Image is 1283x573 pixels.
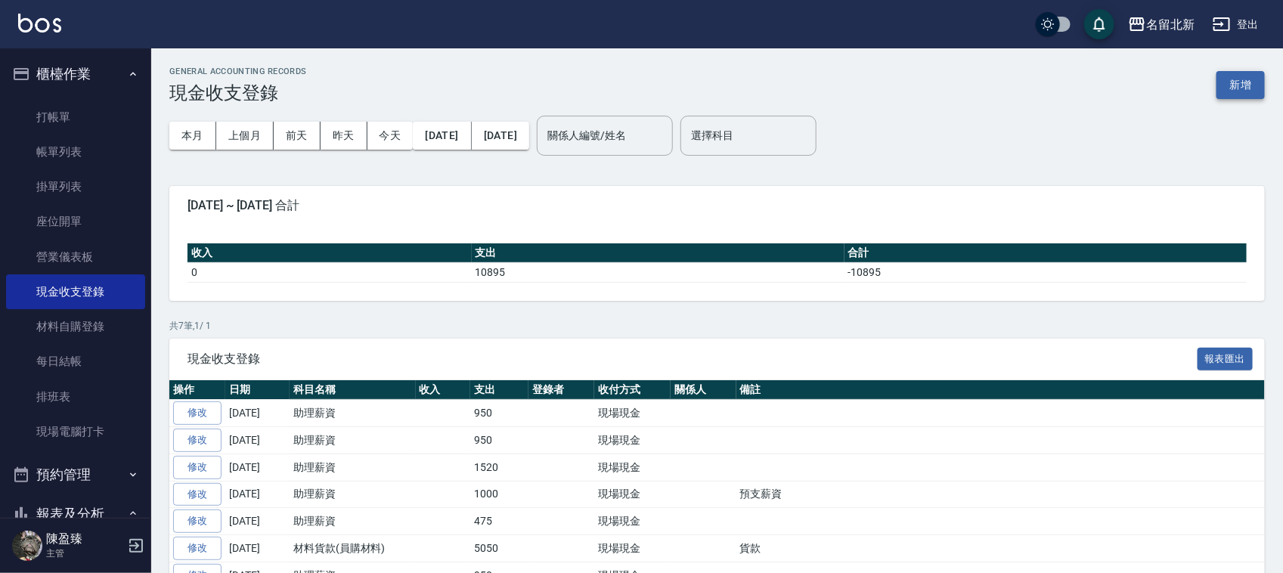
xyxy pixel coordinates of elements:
a: 修改 [173,537,222,560]
button: [DATE] [413,122,471,150]
p: 共 7 筆, 1 / 1 [169,319,1265,333]
h3: 現金收支登錄 [169,82,307,104]
td: [DATE] [225,427,290,454]
td: 950 [470,427,528,454]
span: [DATE] ~ [DATE] 合計 [187,198,1247,213]
a: 修改 [173,483,222,506]
a: 營業儀表板 [6,240,145,274]
td: [DATE] [225,454,290,481]
td: 5050 [470,535,528,562]
td: -10895 [844,262,1247,282]
a: 報表匯出 [1198,351,1254,365]
td: 現場現金 [594,535,671,562]
td: 助理薪資 [290,400,416,427]
th: 操作 [169,380,225,400]
td: 助理薪資 [290,427,416,454]
button: 預約管理 [6,455,145,494]
td: [DATE] [225,535,290,562]
a: 材料自購登錄 [6,309,145,344]
td: [DATE] [225,508,290,535]
a: 修改 [173,510,222,533]
span: 現金收支登錄 [187,352,1198,367]
p: 主管 [46,547,123,560]
td: 現場現金 [594,508,671,535]
button: 今天 [367,122,414,150]
td: 950 [470,400,528,427]
a: 打帳單 [6,100,145,135]
a: 每日結帳 [6,344,145,379]
a: 修改 [173,401,222,425]
a: 修改 [173,456,222,479]
button: 昨天 [321,122,367,150]
a: 修改 [173,429,222,452]
td: 材料貨款(員購材料) [290,535,416,562]
td: 貨款 [736,535,1265,562]
button: 新增 [1216,71,1265,99]
td: 475 [470,508,528,535]
td: 1520 [470,454,528,481]
th: 支出 [470,380,528,400]
a: 掛單列表 [6,169,145,204]
button: 上個月 [216,122,274,150]
a: 現金收支登錄 [6,274,145,309]
button: 櫃檯作業 [6,54,145,94]
td: 現場現金 [594,427,671,454]
th: 日期 [225,380,290,400]
button: [DATE] [472,122,529,150]
h2: GENERAL ACCOUNTING RECORDS [169,67,307,76]
td: 助理薪資 [290,454,416,481]
h5: 陳盈臻 [46,531,123,547]
button: 本月 [169,122,216,150]
th: 收入 [416,380,471,400]
td: 0 [187,262,472,282]
th: 科目名稱 [290,380,416,400]
th: 合計 [844,243,1247,263]
th: 支出 [472,243,844,263]
button: 前天 [274,122,321,150]
td: 10895 [472,262,844,282]
a: 排班表 [6,379,145,414]
img: Logo [18,14,61,33]
div: 名留北新 [1146,15,1195,34]
td: [DATE] [225,481,290,508]
td: 現場現金 [594,481,671,508]
td: 現場現金 [594,400,671,427]
th: 關係人 [671,380,736,400]
a: 座位開單 [6,204,145,239]
button: 名留北新 [1122,9,1201,40]
td: 助理薪資 [290,481,416,508]
th: 收入 [187,243,472,263]
a: 現場電腦打卡 [6,414,145,449]
td: 現場現金 [594,454,671,481]
td: 助理薪資 [290,508,416,535]
img: Person [12,531,42,561]
button: 報表匯出 [1198,348,1254,371]
a: 新增 [1216,77,1265,91]
td: 1000 [470,481,528,508]
button: 登出 [1207,11,1265,39]
th: 登錄者 [528,380,594,400]
button: 報表及分析 [6,494,145,534]
th: 備註 [736,380,1265,400]
th: 收付方式 [594,380,671,400]
td: 預支薪資 [736,481,1265,508]
td: [DATE] [225,400,290,427]
a: 帳單列表 [6,135,145,169]
button: save [1084,9,1114,39]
